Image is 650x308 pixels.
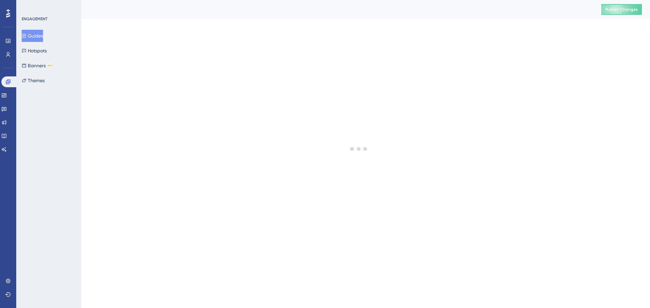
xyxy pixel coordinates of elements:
span: Publish Changes [605,7,638,12]
button: Guides [22,30,43,42]
button: Themes [22,74,45,87]
div: BETA [47,64,53,67]
button: BannersBETA [22,60,53,72]
button: Hotspots [22,45,47,57]
button: Publish Changes [601,4,642,15]
div: ENGAGEMENT [22,16,47,22]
